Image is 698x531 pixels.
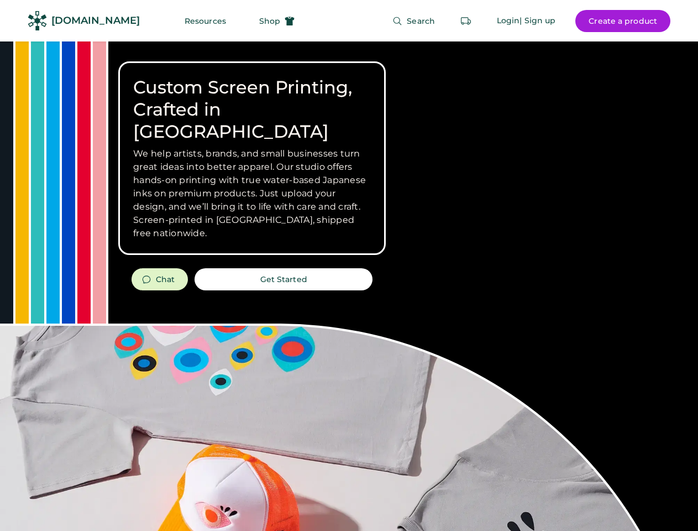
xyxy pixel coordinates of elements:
[519,15,555,27] div: | Sign up
[133,76,371,143] h1: Custom Screen Printing, Crafted in [GEOGRAPHIC_DATA]
[246,10,308,32] button: Shop
[28,11,47,30] img: Rendered Logo - Screens
[407,17,435,25] span: Search
[132,268,188,290] button: Chat
[575,10,670,32] button: Create a product
[455,10,477,32] button: Retrieve an order
[497,15,520,27] div: Login
[195,268,372,290] button: Get Started
[259,17,280,25] span: Shop
[171,10,239,32] button: Resources
[133,147,371,240] h3: We help artists, brands, and small businesses turn great ideas into better apparel. Our studio of...
[51,14,140,28] div: [DOMAIN_NAME]
[379,10,448,32] button: Search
